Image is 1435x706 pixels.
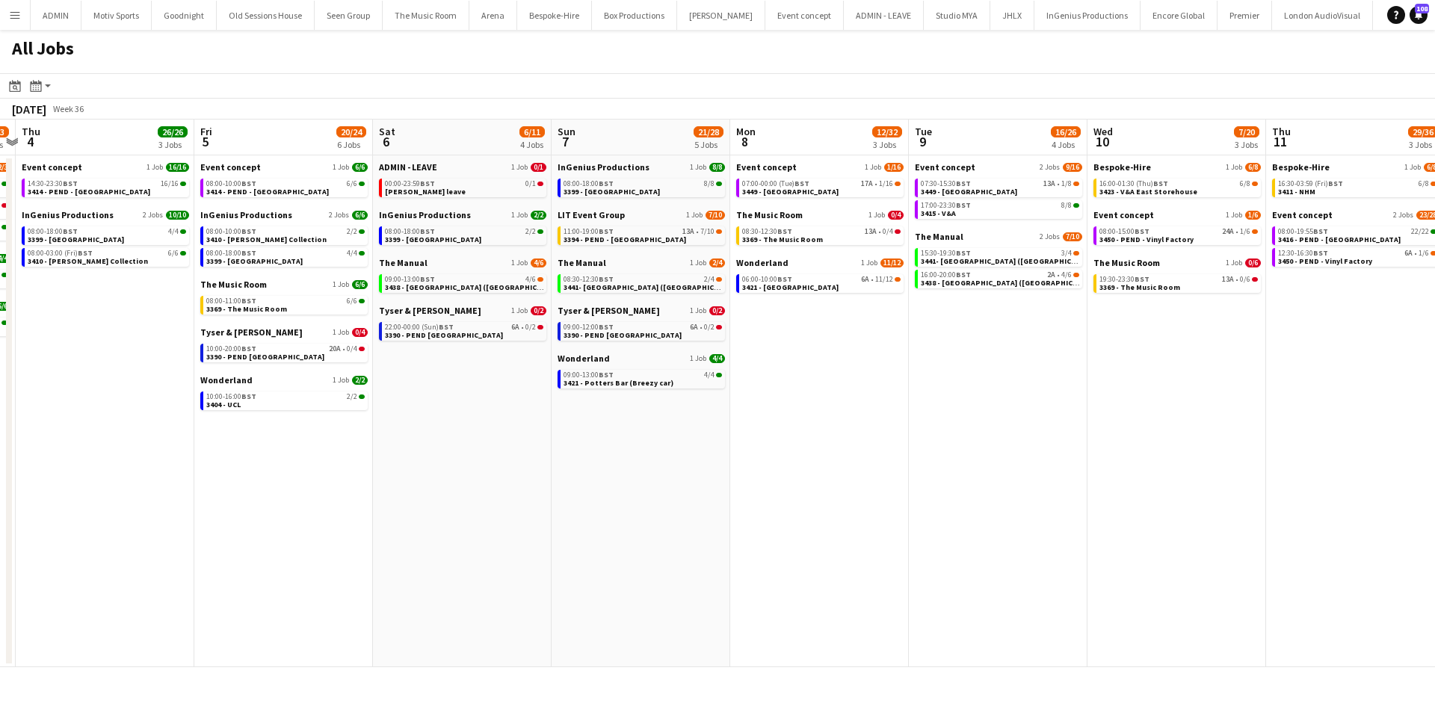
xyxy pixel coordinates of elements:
[921,187,1017,196] span: 3449 - PEND - Design Museum
[517,1,592,30] button: Bespoke-Hire
[22,209,114,220] span: InGenius Productions
[1061,250,1072,257] span: 3/4
[379,305,546,344] div: Tyser & [PERSON_NAME]1 Job0/222:00-00:00 (Sun)BST6A•0/23390 - PEND [GEOGRAPHIC_DATA]
[206,256,303,266] span: 3399 - King's Observatory
[736,257,789,268] span: Wonderland
[1272,1,1373,30] button: London AudioVisual
[564,228,614,235] span: 11:00-19:00
[200,209,368,279] div: InGenius Productions2 Jobs6/608:00-10:00BST2/23410 - [PERSON_NAME] Collection08:00-18:00BST4/4339...
[690,163,706,172] span: 1 Job
[1093,257,1261,296] div: The Music Room1 Job0/619:30-23:30BST13A•0/63369 - The Music Room
[1404,163,1421,172] span: 1 Job
[385,235,481,244] span: 3399 - King's Observatory
[420,226,435,236] span: BST
[956,270,971,279] span: BST
[709,163,725,172] span: 8/8
[558,209,725,257] div: LIT Event Group1 Job7/1011:00-19:00BST13A•7/103394 - PEND - [GEOGRAPHIC_DATA]
[921,200,1079,217] a: 17:00-23:30BST8/83415 - V&A
[844,1,924,30] button: ADMIN - LEAVE
[385,282,580,292] span: 3438 - ENQ - Grove Hotel Watford (BREEZY CAR)
[1245,163,1261,172] span: 6/8
[22,161,189,209] div: Event concept1 Job16/1614:30-23:30BST16/163414 - PEND - [GEOGRAPHIC_DATA]
[742,187,839,196] span: 3449 - PEND - Design Museum
[420,274,435,284] span: BST
[1099,228,1149,235] span: 08:00-15:00
[879,180,893,188] span: 1/16
[1099,226,1258,244] a: 08:00-15:00BST24A•1/63450 - PEND - Vinyl Factory
[1093,209,1154,220] span: Event concept
[558,161,725,209] div: InGenius Productions1 Job8/808:00-18:00BST8/83399 - [GEOGRAPHIC_DATA]
[558,257,725,305] div: The Manual1 Job2/408:30-12:30BST2/43441- [GEOGRAPHIC_DATA] ([GEOGRAPHIC_DATA] CAR)
[677,1,765,30] button: [PERSON_NAME]
[439,322,454,332] span: BST
[379,209,471,220] span: InGenius Productions
[241,296,256,306] span: BST
[315,1,383,30] button: Seen Group
[1404,250,1413,257] span: 6A
[352,280,368,289] span: 6/6
[1278,228,1328,235] span: 08:00-19:55
[379,257,428,268] span: The Manual
[1061,202,1072,209] span: 8/8
[956,179,971,188] span: BST
[709,306,725,315] span: 0/2
[861,258,877,267] span: 1 Job
[690,258,706,267] span: 1 Job
[915,161,1082,173] a: Event concept2 Jobs9/16
[599,274,614,284] span: BST
[1240,180,1250,188] span: 6/8
[736,161,904,173] a: Event concept1 Job1/16
[385,323,454,331] span: 22:00-00:00 (Sun)
[385,274,543,291] a: 09:00-13:00BST4/63438 - [GEOGRAPHIC_DATA] ([GEOGRAPHIC_DATA] CAR)
[152,1,217,30] button: Goodnight
[564,226,722,244] a: 11:00-19:00BST13A•7/103394 - PEND - [GEOGRAPHIC_DATA]
[385,322,543,339] a: 22:00-00:00 (Sun)BST6A•0/23390 - PEND [GEOGRAPHIC_DATA]
[347,228,357,235] span: 2/2
[564,235,686,244] span: 3394 - PEND - Parliament Square
[1272,209,1333,220] span: Event concept
[206,187,329,196] span: 3414 - PEND - Lancaster House
[200,161,368,209] div: Event concept1 Job6/608:00-10:00BST6/63414 - PEND - [GEOGRAPHIC_DATA]
[1061,180,1072,188] span: 1/8
[564,322,722,339] a: 09:00-12:00BST6A•0/23390 - PEND [GEOGRAPHIC_DATA]
[420,179,435,188] span: BST
[1043,180,1055,188] span: 13A
[1245,211,1261,220] span: 1/6
[206,296,365,313] a: 08:00-11:00BST6/63369 - The Music Room
[200,326,368,374] div: Tyser & [PERSON_NAME]1 Job0/410:00-20:00BST20A•0/43390 - PEND [GEOGRAPHIC_DATA]
[28,187,150,196] span: 3414 - PEND - Lancaster House
[865,163,881,172] span: 1 Job
[686,211,703,220] span: 1 Job
[865,228,877,235] span: 13A
[63,179,78,188] span: BST
[1419,250,1429,257] span: 1/6
[888,211,904,220] span: 0/4
[1099,179,1258,196] a: 16:00-01:30 (Thu)BST6/83423 - V&A East Storehouse
[915,161,975,173] span: Event concept
[168,228,179,235] span: 4/4
[1093,209,1261,257] div: Event concept1 Job1/608:00-15:00BST24A•1/63450 - PEND - Vinyl Factory
[333,163,349,172] span: 1 Job
[1245,258,1261,267] span: 0/6
[880,258,904,267] span: 11/12
[1218,1,1272,30] button: Premier
[241,179,256,188] span: BST
[1278,250,1328,257] span: 12:30-16:30
[1063,163,1082,172] span: 9/16
[166,211,189,220] span: 10/10
[921,271,971,279] span: 16:00-20:00
[78,248,93,258] span: BST
[921,250,971,257] span: 15:30-19:30
[564,228,722,235] div: •
[777,226,792,236] span: BST
[921,248,1079,265] a: 15:30-19:30BST3/43441- [GEOGRAPHIC_DATA] ([GEOGRAPHIC_DATA] CAR)
[742,228,901,235] div: •
[531,306,546,315] span: 0/2
[22,161,82,173] span: Event concept
[22,161,189,173] a: Event concept1 Job16/16
[704,180,715,188] span: 8/8
[706,211,725,220] span: 7/10
[206,228,256,235] span: 08:00-10:00
[379,209,546,257] div: InGenius Productions1 Job2/208:00-18:00BST2/23399 - [GEOGRAPHIC_DATA]
[347,297,357,305] span: 6/6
